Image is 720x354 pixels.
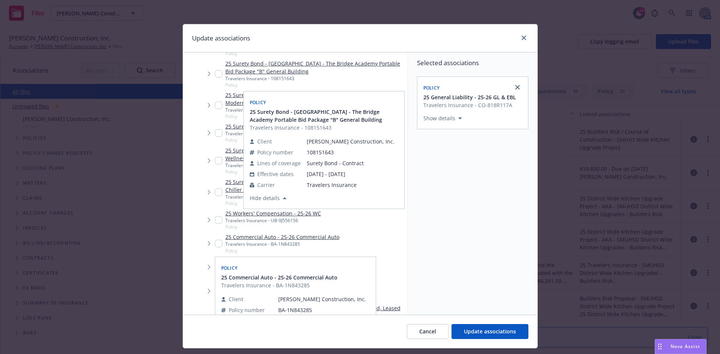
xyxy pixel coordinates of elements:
[451,324,528,339] button: Update associations
[225,146,405,162] a: 25 Surety Bond - [GEOGRAPHIC_DATA] - [GEOGRAPHIC_DATA] HS Wellness Center R1
[407,324,448,339] button: Cancel
[225,82,405,88] span: Policy
[225,113,405,119] span: Policy
[225,241,339,247] div: Travelers Insurance - BA-1N843285
[513,83,522,92] a: close
[229,306,265,314] span: Policy number
[417,58,528,67] span: Selected associations
[225,217,321,224] div: Travelers Insurance - UB-9J556156
[225,130,324,137] div: Travelers Insurance - 108151635
[221,281,337,289] span: Travelers Insurance - BA-1N843285
[250,124,400,131] span: Travelers Insurance - 108151643
[225,200,405,206] span: Policy
[257,159,301,167] span: Lines of coverage
[225,60,405,75] a: 25 Surety Bond - [GEOGRAPHIC_DATA] - The Bridge Academy Portable Bid Package "B" General Building
[221,273,337,281] button: 25 Commercial Auto - 25-26 Commercial Auto
[307,170,394,178] span: [DATE] - [DATE]
[225,107,405,113] div: Travelers Insurance - 108151644
[225,248,339,254] span: Policy
[225,169,405,175] span: Policy
[655,339,664,354] div: Drag to move
[250,108,400,124] button: 25 Surety Bond - [GEOGRAPHIC_DATA] - The Bridge Academy Portable Bid Package "B" General Building
[247,194,289,203] button: Hide details
[229,295,243,303] span: Client
[225,194,405,200] div: Travelers Insurance - 108151629
[257,170,294,178] span: Effective dates
[670,343,700,350] span: Nova Assist
[423,101,516,109] span: Travelers Insurance - CO-818R117A
[423,85,440,91] span: Policy
[225,137,324,143] span: Policy
[257,148,293,156] span: Policy number
[192,33,250,43] h1: Update associations
[655,339,706,354] button: Nova Assist
[225,91,405,107] a: 25 Surety Bond - [GEOGRAPHIC_DATA] Adult School - Venus & Saturn Modernization Project
[225,50,405,57] span: Policy
[464,328,516,335] span: Update associations
[257,137,272,145] span: Client
[278,295,366,303] span: [PERSON_NAME] Construction, Inc.
[250,99,266,106] span: Policy
[419,328,436,335] span: Cancel
[221,265,238,271] span: Policy
[307,137,394,145] span: [PERSON_NAME] Construction, Inc.
[423,93,516,101] button: 25 General Liability - 25-26 GL & EBL
[225,75,405,82] div: Travelers Insurance - 108151643
[225,162,405,169] div: Travelers Insurance - 108151634
[225,122,324,130] a: 25 Surety Bond - [GEOGRAPHIC_DATA] -
[225,224,321,230] span: Policy
[420,114,465,123] button: Show details
[519,33,528,42] a: close
[225,209,321,217] a: 25 Workers' Compensation - 25-26 WC
[307,181,394,189] span: Travelers Insurance
[225,233,339,241] a: 25 Commercial Auto - 25-26 Commercial Auto
[257,181,275,189] span: Carrier
[278,306,366,314] span: BA-1N843285
[225,178,405,194] a: 25 Surety Bond - [GEOGRAPHIC_DATA] - [GEOGRAPHIC_DATA] J & K Chiller Replacement
[307,148,394,156] span: 108151643
[307,159,394,167] span: Surety Bond - Contract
